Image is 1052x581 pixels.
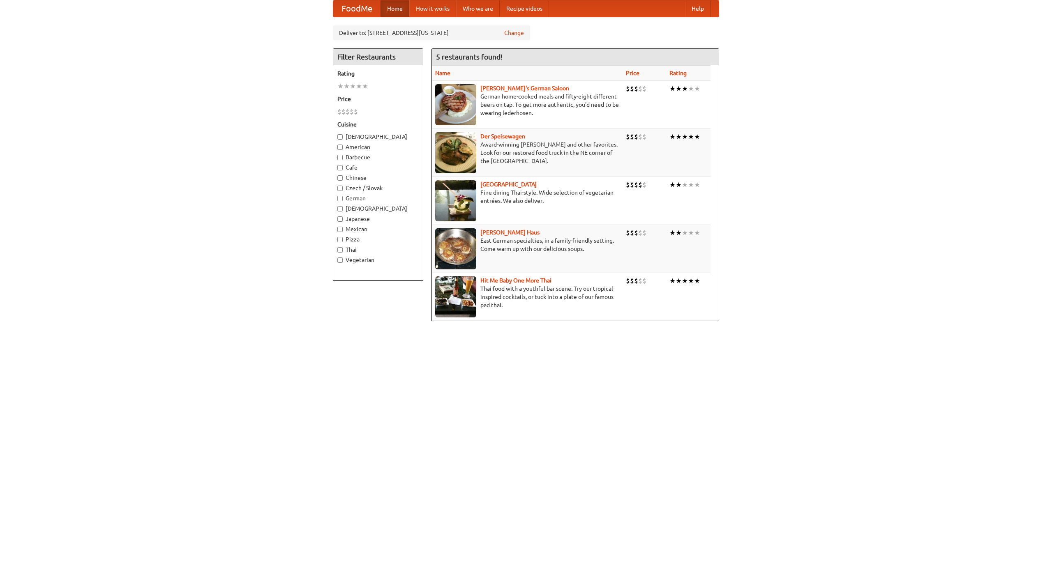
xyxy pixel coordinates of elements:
li: ★ [694,180,700,189]
li: ★ [688,276,694,285]
label: Thai [337,246,419,254]
li: ★ [676,132,682,141]
label: [DEMOGRAPHIC_DATA] [337,204,419,213]
input: Chinese [337,175,343,181]
input: Pizza [337,237,343,242]
li: ★ [694,228,700,237]
img: babythai.jpg [435,276,476,317]
ng-pluralize: 5 restaurants found! [436,53,503,61]
img: satay.jpg [435,180,476,221]
li: $ [630,132,634,141]
li: $ [638,276,642,285]
li: $ [626,84,630,93]
input: German [337,196,343,201]
li: ★ [682,84,688,93]
a: Home [381,0,409,17]
input: [DEMOGRAPHIC_DATA] [337,134,343,140]
li: $ [638,180,642,189]
label: Pizza [337,235,419,243]
h5: Price [337,95,419,103]
li: ★ [688,132,694,141]
li: $ [642,132,646,141]
label: Mexican [337,225,419,233]
li: ★ [669,276,676,285]
li: ★ [682,180,688,189]
p: Thai food with a youthful bar scene. Try our tropical inspired cocktails, or tuck into a plate of... [435,285,619,309]
li: ★ [337,82,344,91]
label: Barbecue [337,153,419,161]
li: $ [638,132,642,141]
b: [PERSON_NAME] Haus [480,229,540,236]
li: $ [630,84,634,93]
li: $ [634,228,638,237]
p: German home-cooked meals and fifty-eight different beers on tap. To get more authentic, you'd nee... [435,92,619,117]
li: ★ [682,132,688,141]
li: $ [630,180,634,189]
li: $ [626,180,630,189]
li: $ [638,84,642,93]
li: ★ [350,82,356,91]
a: Price [626,70,639,76]
a: [GEOGRAPHIC_DATA] [480,181,537,188]
li: $ [642,180,646,189]
li: ★ [669,84,676,93]
li: ★ [669,132,676,141]
h5: Cuisine [337,120,419,129]
label: Chinese [337,174,419,182]
a: FoodMe [333,0,381,17]
li: ★ [688,180,694,189]
a: Help [685,0,711,17]
li: ★ [676,84,682,93]
label: Czech / Slovak [337,184,419,192]
li: ★ [688,228,694,237]
li: ★ [362,82,368,91]
li: $ [638,228,642,237]
a: Name [435,70,450,76]
li: $ [634,276,638,285]
b: Der Speisewagen [480,133,525,140]
li: $ [642,84,646,93]
input: Czech / Slovak [337,186,343,191]
li: ★ [356,82,362,91]
input: [DEMOGRAPHIC_DATA] [337,206,343,211]
label: American [337,143,419,151]
li: $ [350,107,354,116]
p: East German specialties, in a family-friendly setting. Come warm up with our delicious soups. [435,237,619,253]
li: ★ [682,276,688,285]
li: $ [630,228,634,237]
a: How it works [409,0,456,17]
a: [PERSON_NAME]'s German Saloon [480,85,569,92]
li: ★ [694,276,700,285]
label: German [337,194,419,202]
li: $ [346,107,350,116]
li: ★ [694,84,700,93]
li: $ [634,180,638,189]
label: Japanese [337,215,419,223]
li: ★ [688,84,694,93]
li: $ [630,276,634,285]
a: Hit Me Baby One More Thai [480,277,551,284]
input: Thai [337,247,343,253]
label: Vegetarian [337,256,419,264]
li: ★ [694,132,700,141]
li: $ [634,132,638,141]
li: $ [626,228,630,237]
a: Change [504,29,524,37]
input: Japanese [337,216,343,222]
input: Mexican [337,227,343,232]
input: Vegetarian [337,257,343,263]
img: esthers.jpg [435,84,476,125]
li: $ [337,107,341,116]
li: ★ [682,228,688,237]
p: Award-winning [PERSON_NAME] and other favorites. Look for our restored food truck in the NE corne... [435,140,619,165]
div: Deliver to: [STREET_ADDRESS][US_STATE] [333,25,530,40]
li: $ [642,228,646,237]
li: ★ [676,180,682,189]
li: ★ [676,276,682,285]
a: Rating [669,70,687,76]
img: speisewagen.jpg [435,132,476,173]
li: ★ [669,180,676,189]
li: ★ [344,82,350,91]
